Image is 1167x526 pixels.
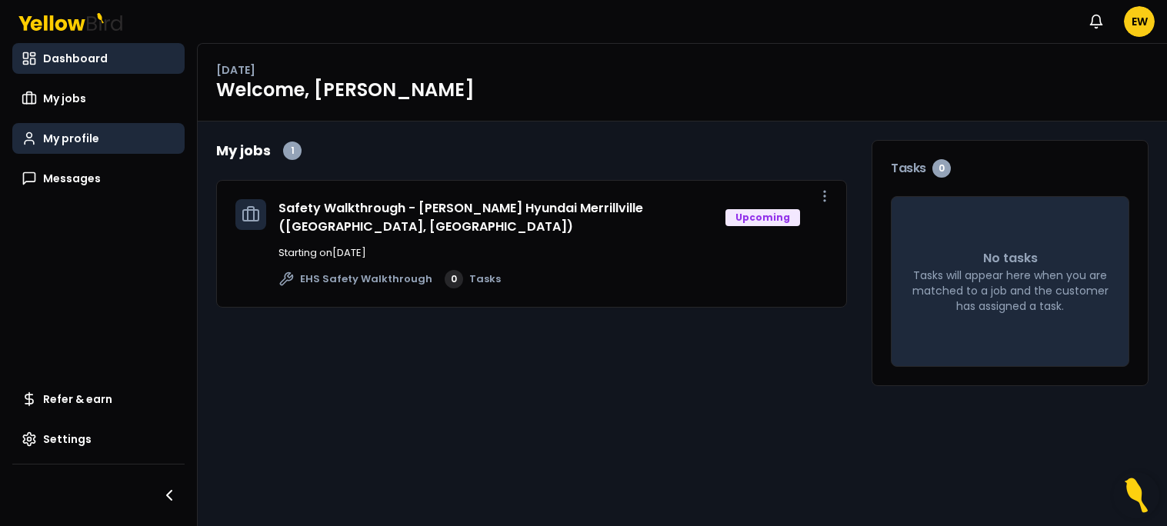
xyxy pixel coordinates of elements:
a: Messages [12,163,185,194]
span: Settings [43,431,92,447]
span: Messages [43,171,101,186]
p: Tasks will appear here when you are matched to a job and the customer has assigned a task. [910,268,1110,314]
a: Dashboard [12,43,185,74]
p: No tasks [983,249,1038,268]
button: Open Resource Center [1113,472,1159,518]
div: 0 [445,270,463,288]
div: Upcoming [725,209,800,226]
span: Refer & earn [43,391,112,407]
span: EHS Safety Walkthrough [300,271,432,287]
a: Safety Walkthrough - [PERSON_NAME] Hyundai Merrillville ([GEOGRAPHIC_DATA], [GEOGRAPHIC_DATA]) [278,199,643,235]
p: [DATE] [216,62,255,78]
div: 0 [932,159,951,178]
span: EW [1124,6,1155,37]
span: Dashboard [43,51,108,66]
a: My jobs [12,83,185,114]
a: My profile [12,123,185,154]
span: My jobs [43,91,86,106]
span: My profile [43,131,99,146]
h1: Welcome, [PERSON_NAME] [216,78,1149,102]
div: 1 [283,141,302,160]
p: Starting on [DATE] [278,245,828,261]
h3: Tasks [891,159,1129,178]
a: Refer & earn [12,384,185,414]
a: Settings [12,424,185,454]
a: 0Tasks [445,270,501,288]
h2: My jobs [216,140,271,161]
